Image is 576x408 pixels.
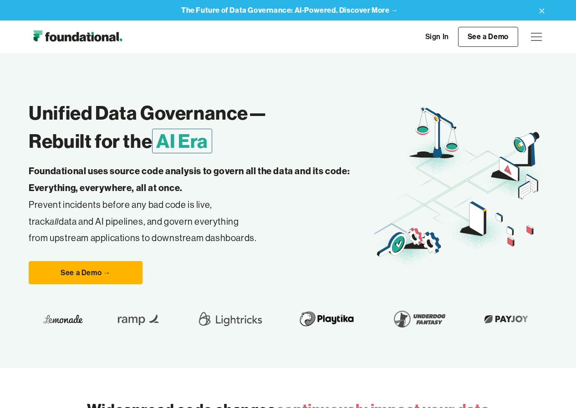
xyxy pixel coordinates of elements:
[458,27,518,47] a: See a Demo
[41,312,81,326] img: Lemonade
[110,306,165,332] img: Ramp
[29,163,374,247] p: Prevent incidents before any bad code is live, track data and AI pipelines, and govern everything...
[29,99,374,156] h1: Unified Data Governance— Rebuilt for the
[29,28,127,46] a: home
[525,26,547,48] div: menu
[478,312,531,326] img: Payjoy
[152,129,212,153] span: AI Era
[181,5,398,15] strong: The Future of Data Governance: AI-Powered. Discover More →
[387,306,449,332] img: Underdog Fantasy
[29,28,127,46] img: Foundational Logo
[29,261,143,285] a: See a Demo →
[292,306,357,332] img: Playtika
[181,6,398,15] a: The Future of Data Governance: AI-Powered. Discover More →
[194,306,263,332] img: Lightricks
[416,27,458,46] a: Sign In
[29,165,350,193] strong: Foundational uses source code analysis to govern all the data and its code: Everything, everywher...
[50,216,59,227] em: all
